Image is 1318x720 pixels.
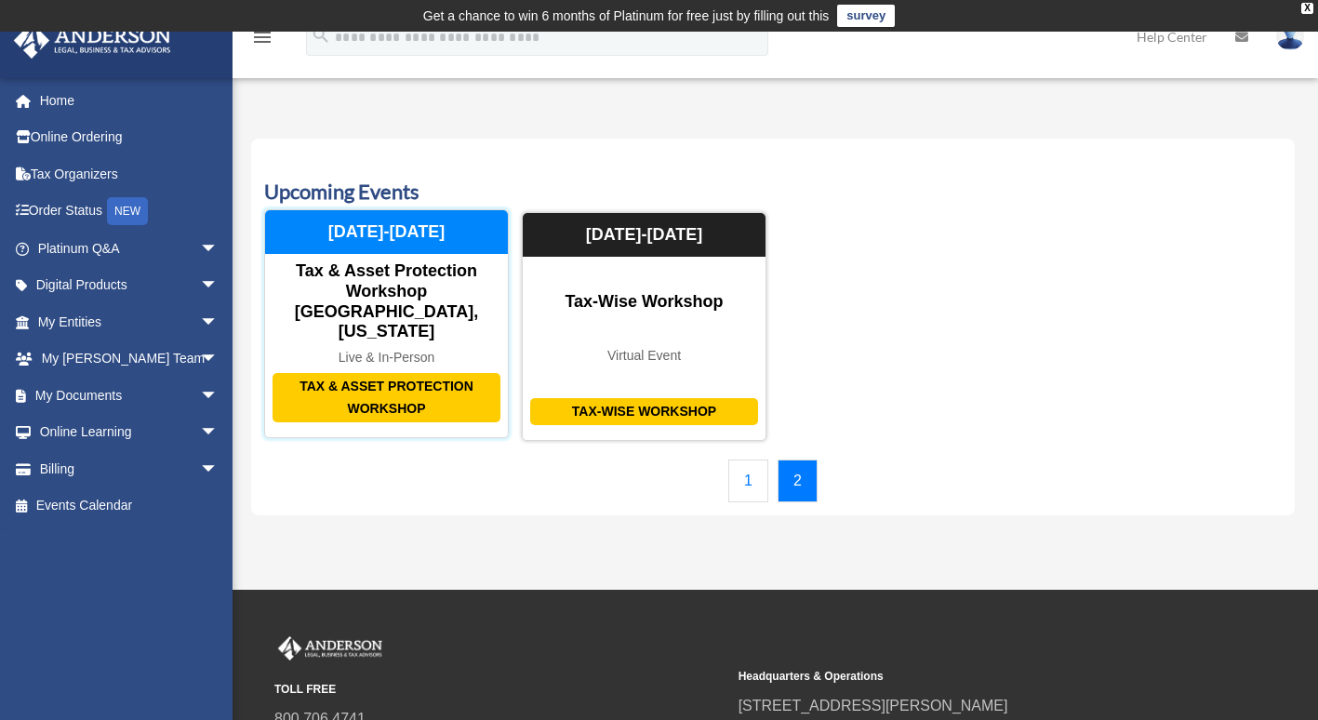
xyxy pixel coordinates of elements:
[13,119,246,156] a: Online Ordering
[837,5,895,27] a: survey
[265,210,508,255] div: [DATE]-[DATE]
[311,25,331,46] i: search
[274,680,726,700] small: TOLL FREE
[778,460,818,502] a: 2
[1276,23,1304,50] img: User Pic
[13,267,246,304] a: Digital Productsarrow_drop_down
[423,5,830,27] div: Get a chance to win 6 months of Platinum for free just by filling out this
[13,230,246,267] a: Platinum Q&Aarrow_drop_down
[739,698,1008,713] a: [STREET_ADDRESS][PERSON_NAME]
[251,33,273,48] a: menu
[523,213,766,258] div: [DATE]-[DATE]
[13,193,246,231] a: Order StatusNEW
[200,450,237,488] span: arrow_drop_down
[200,340,237,379] span: arrow_drop_down
[13,82,246,119] a: Home
[1301,3,1313,14] div: close
[265,350,508,366] div: Live & In-Person
[739,667,1190,687] small: Headquarters & Operations
[107,197,148,225] div: NEW
[522,212,766,441] a: Tax-Wise Workshop Tax-Wise Workshop Virtual Event [DATE]-[DATE]
[13,414,246,451] a: Online Learningarrow_drop_down
[728,460,768,502] a: 1
[264,212,509,441] a: Tax & Asset Protection Workshop Tax & Asset Protection Workshop [GEOGRAPHIC_DATA], [US_STATE] Liv...
[530,398,758,425] div: Tax-Wise Workshop
[265,261,508,341] div: Tax & Asset Protection Workshop [GEOGRAPHIC_DATA], [US_STATE]
[200,267,237,305] span: arrow_drop_down
[273,373,500,422] div: Tax & Asset Protection Workshop
[13,155,246,193] a: Tax Organizers
[251,26,273,48] i: menu
[13,377,246,414] a: My Documentsarrow_drop_down
[264,178,1282,207] h3: Upcoming Events
[8,22,177,59] img: Anderson Advisors Platinum Portal
[274,636,386,660] img: Anderson Advisors Platinum Portal
[200,303,237,341] span: arrow_drop_down
[523,292,766,313] div: Tax-Wise Workshop
[13,340,246,378] a: My [PERSON_NAME] Teamarrow_drop_down
[13,303,246,340] a: My Entitiesarrow_drop_down
[200,230,237,268] span: arrow_drop_down
[523,348,766,364] div: Virtual Event
[200,377,237,415] span: arrow_drop_down
[200,414,237,452] span: arrow_drop_down
[13,487,237,525] a: Events Calendar
[13,450,246,487] a: Billingarrow_drop_down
